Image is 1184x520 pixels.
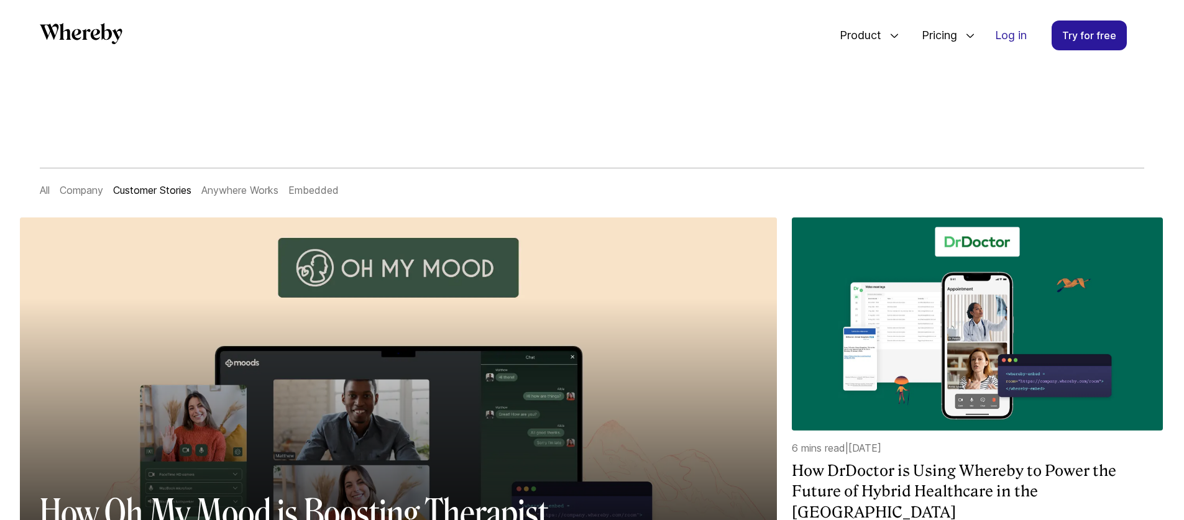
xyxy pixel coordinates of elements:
a: Company [60,184,103,196]
span: Product [827,15,884,56]
a: Try for free [1052,21,1127,50]
a: All [40,184,50,196]
a: Whereby [40,23,122,48]
a: Customer Stories [113,184,191,196]
p: 6 mins read | [DATE] [792,440,1163,455]
span: Pricing [909,15,960,56]
a: Anywhere Works [201,184,278,196]
a: Log in [985,21,1037,50]
svg: Whereby [40,23,122,44]
a: Embedded [288,184,339,196]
